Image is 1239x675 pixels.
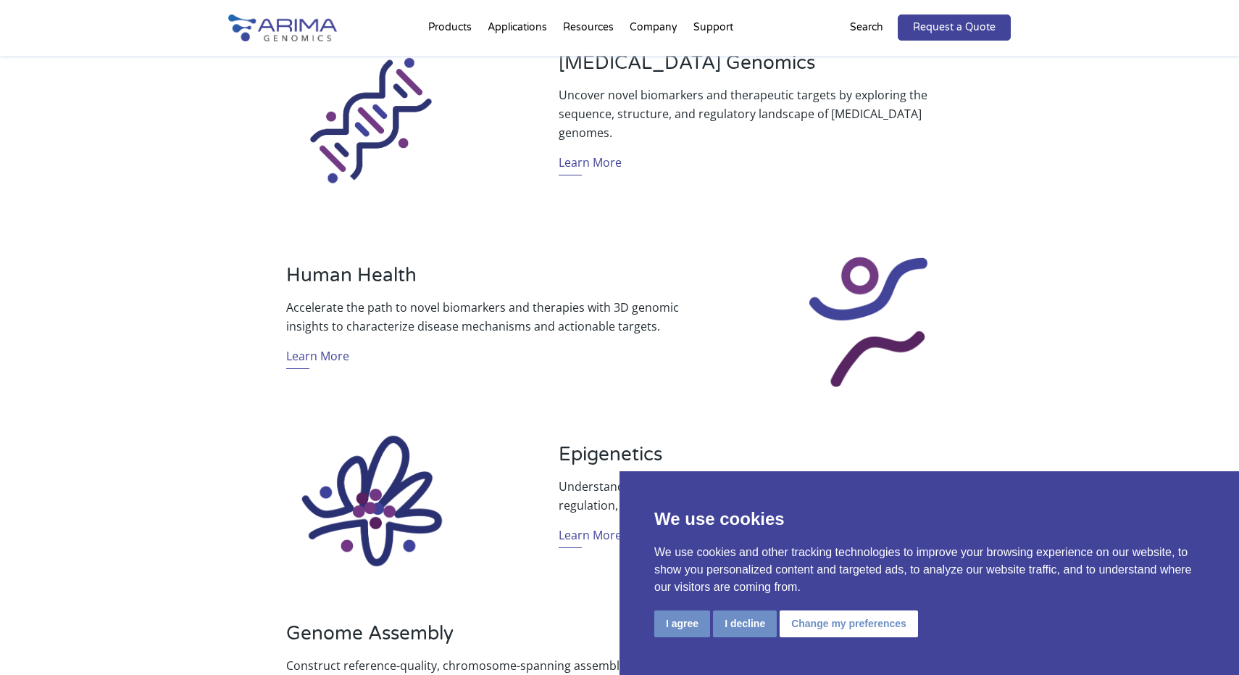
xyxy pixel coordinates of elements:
img: Epigenetics_Icon_Arima Genomics [285,419,458,583]
a: Learn More [286,347,349,369]
img: Human Health_Icon_Arima Genomics [781,244,954,399]
h3: Genome Assembly [286,622,680,656]
h3: Human Health [286,264,680,298]
h3: [MEDICAL_DATA] Genomics [559,51,953,86]
a: Request a Quote [898,15,1011,41]
img: Arima-Genomics-logo [228,15,337,41]
h3: Epigenetics [559,443,953,477]
button: I decline [713,610,777,637]
button: Change my preferences [780,610,918,637]
p: Uncover novel biomarkers and therapeutic targets by exploring the sequence, structure, and regula... [559,86,953,142]
p: Search [850,18,883,37]
a: Learn More [559,526,622,548]
img: Sequencing_Icon_Arima Genomics [285,33,458,205]
p: We use cookies [654,506,1204,532]
a: Learn More [559,153,622,175]
p: We use cookies and other tracking technologies to improve your browsing experience on our website... [654,544,1204,596]
button: I agree [654,610,710,637]
p: Accelerate the path to novel biomarkers and therapies with 3D genomic insights to characterize di... [286,298,680,336]
p: Understand how spatial relationships in genome structure impact gene regulation, cellular develop... [559,477,953,515]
